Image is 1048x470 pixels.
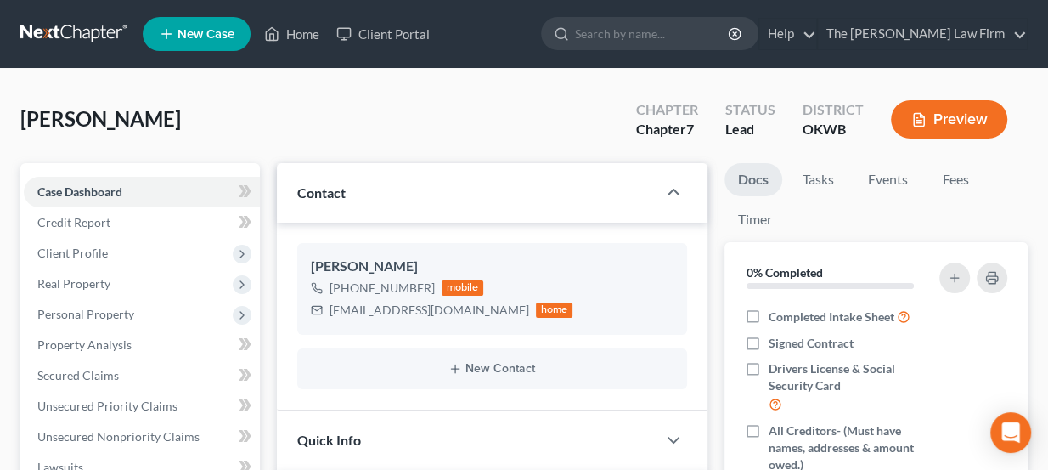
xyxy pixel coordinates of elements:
[37,429,200,444] span: Unsecured Nonpriority Claims
[20,106,181,131] span: [PERSON_NAME]
[24,360,260,391] a: Secured Claims
[803,100,864,120] div: District
[442,280,484,296] div: mobile
[297,432,361,448] span: Quick Info
[37,399,177,413] span: Unsecured Priority Claims
[37,184,122,199] span: Case Dashboard
[24,177,260,207] a: Case Dashboard
[37,246,108,260] span: Client Profile
[725,100,775,120] div: Status
[854,163,921,196] a: Events
[256,19,328,49] a: Home
[37,368,119,382] span: Secured Claims
[686,121,694,137] span: 7
[724,163,782,196] a: Docs
[724,203,786,236] a: Timer
[311,362,674,376] button: New Contact
[636,120,698,139] div: Chapter
[769,335,854,352] span: Signed Contract
[747,265,823,280] strong: 0% Completed
[37,337,132,352] span: Property Analysis
[803,120,864,139] div: OKWB
[759,19,816,49] a: Help
[536,303,573,318] div: home
[177,28,234,41] span: New Case
[769,360,938,394] span: Drivers License & Social Security Card
[575,18,730,49] input: Search by name...
[24,207,260,238] a: Credit Report
[330,302,529,319] div: [EMAIL_ADDRESS][DOMAIN_NAME]
[37,307,134,321] span: Personal Property
[37,276,110,291] span: Real Property
[725,120,775,139] div: Lead
[818,19,1027,49] a: The [PERSON_NAME] Law Firm
[311,257,674,277] div: [PERSON_NAME]
[990,412,1031,453] div: Open Intercom Messenger
[24,391,260,422] a: Unsecured Priority Claims
[928,163,983,196] a: Fees
[37,215,110,229] span: Credit Report
[328,19,438,49] a: Client Portal
[636,100,698,120] div: Chapter
[24,422,260,452] a: Unsecured Nonpriority Claims
[330,280,435,297] div: [PHONE_NUMBER]
[891,100,1007,139] button: Preview
[24,330,260,360] a: Property Analysis
[789,163,848,196] a: Tasks
[297,184,346,201] span: Contact
[769,309,894,326] span: Completed Intake Sheet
